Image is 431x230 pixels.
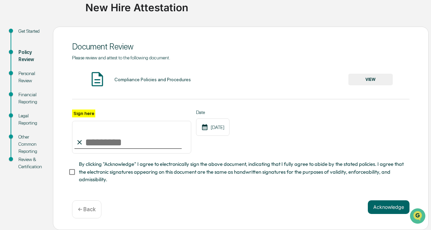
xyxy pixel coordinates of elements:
div: Policy Review [18,49,42,63]
button: VIEW [348,74,393,85]
div: Financial Reporting [18,91,42,105]
div: Get Started [18,28,42,35]
div: Document Review [72,42,409,52]
span: Pylon [68,116,83,121]
label: Sign here [72,110,95,117]
div: 🗄️ [50,87,55,92]
div: Personal Review [18,70,42,84]
span: By clicking "Acknowledge" I agree to electronically sign the above document, indicating that I fu... [79,160,404,183]
img: 1746055101610-c473b297-6a78-478c-a979-82029cc54cd1 [7,52,19,64]
p: How can we help? [7,14,124,25]
div: We're available if you need us! [23,59,86,64]
div: Start new chat [23,52,112,59]
a: 🖐️Preclearance [4,83,47,96]
div: Review & Certification [18,156,42,170]
a: Powered byPylon [48,115,83,121]
div: Compliance Policies and Procedures [114,77,191,82]
iframe: Open customer support [409,207,428,226]
p: ← Back [78,206,96,213]
input: Clear [18,31,113,38]
span: Preclearance [14,86,44,93]
div: [DATE] [196,118,230,136]
a: 🔎Data Lookup [4,96,46,109]
span: Attestations [56,86,85,93]
div: 🔎 [7,100,12,105]
a: 🗄️Attestations [47,83,87,96]
button: Acknowledge [368,200,409,214]
div: Legal Reporting [18,112,42,127]
div: Other Common Reporting [18,133,42,155]
div: 🖐️ [7,87,12,92]
button: Start new chat [116,54,124,62]
span: Data Lookup [14,99,43,106]
img: Document Icon [89,71,106,88]
label: Date [196,110,230,115]
span: Please review and attest to the following document. [72,55,170,60]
